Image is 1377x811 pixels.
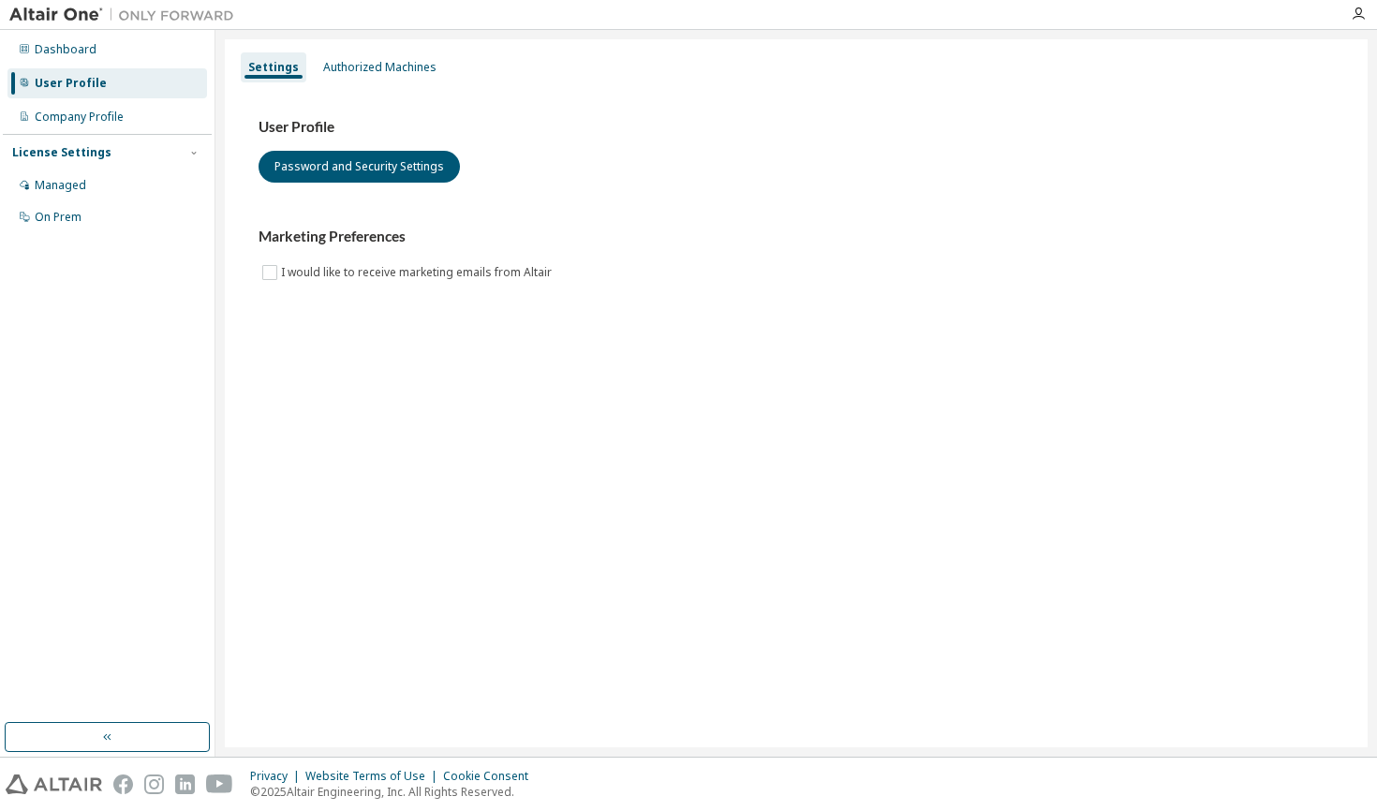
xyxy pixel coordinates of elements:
[281,261,555,284] label: I would like to receive marketing emails from Altair
[35,76,107,91] div: User Profile
[35,210,81,225] div: On Prem
[35,42,96,57] div: Dashboard
[12,145,111,160] div: License Settings
[250,784,540,800] p: © 2025 Altair Engineering, Inc. All Rights Reserved.
[250,769,305,784] div: Privacy
[35,110,124,125] div: Company Profile
[35,178,86,193] div: Managed
[259,151,460,183] button: Password and Security Settings
[206,774,233,794] img: youtube.svg
[443,769,540,784] div: Cookie Consent
[144,774,164,794] img: instagram.svg
[175,774,195,794] img: linkedin.svg
[323,60,437,75] div: Authorized Machines
[259,118,1334,137] h3: User Profile
[113,774,133,794] img: facebook.svg
[259,228,1334,246] h3: Marketing Preferences
[305,769,443,784] div: Website Terms of Use
[6,774,102,794] img: altair_logo.svg
[9,6,244,24] img: Altair One
[248,60,299,75] div: Settings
